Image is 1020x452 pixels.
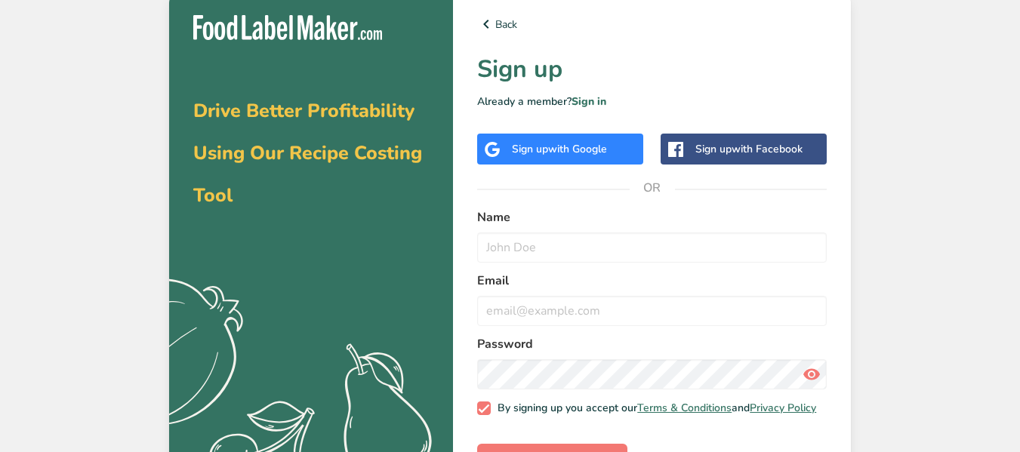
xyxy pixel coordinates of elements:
[477,335,827,353] label: Password
[477,51,827,88] h1: Sign up
[477,296,827,326] input: email@example.com
[512,141,607,157] div: Sign up
[548,142,607,156] span: with Google
[477,94,827,109] p: Already a member?
[630,165,675,211] span: OR
[477,232,827,263] input: John Doe
[491,401,817,415] span: By signing up you accept our and
[572,94,606,109] a: Sign in
[732,142,803,156] span: with Facebook
[750,401,816,415] a: Privacy Policy
[637,401,732,415] a: Terms & Conditions
[477,272,827,290] label: Email
[193,15,382,40] img: Food Label Maker
[477,208,827,226] label: Name
[193,98,422,208] span: Drive Better Profitability Using Our Recipe Costing Tool
[477,15,827,33] a: Back
[695,141,803,157] div: Sign up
